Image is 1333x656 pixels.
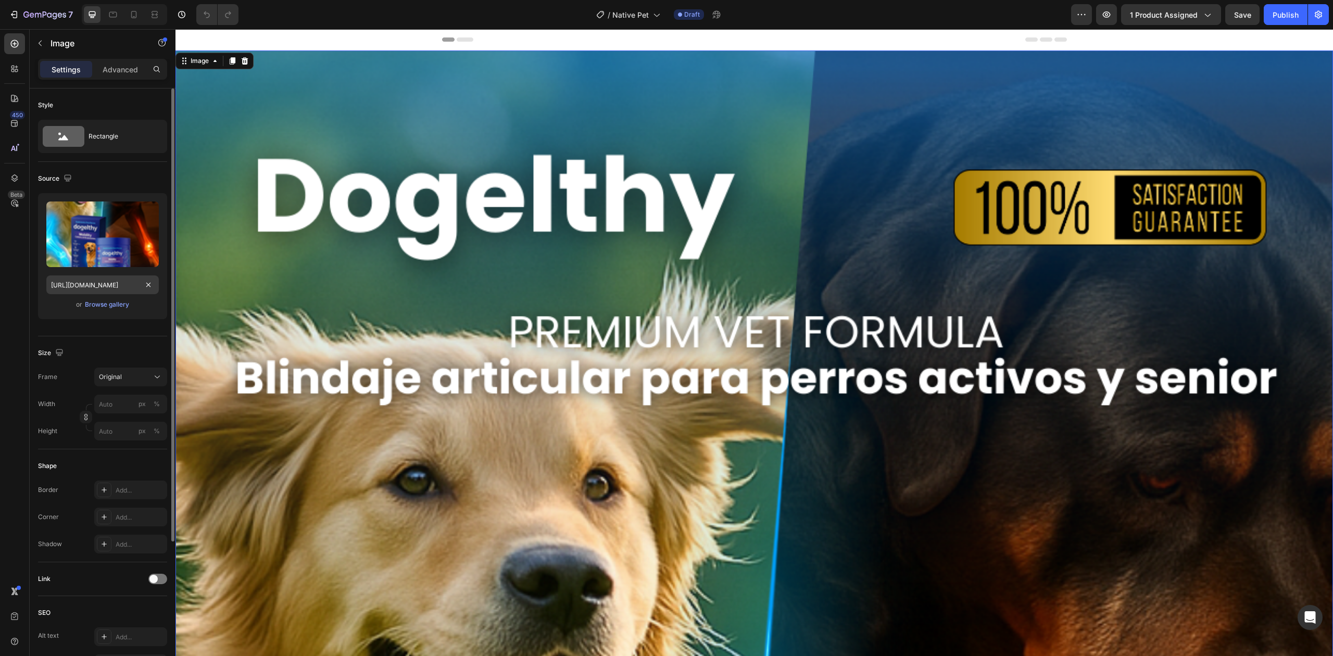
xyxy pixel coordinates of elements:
[612,9,649,20] span: Native Pet
[38,539,62,549] div: Shadow
[94,368,167,386] button: Original
[136,425,148,437] button: %
[68,8,73,21] p: 7
[51,37,139,49] p: Image
[76,298,82,311] span: or
[1234,10,1251,19] span: Save
[1225,4,1260,25] button: Save
[38,461,57,471] div: Shape
[139,399,146,409] div: px
[46,201,159,267] img: preview-image
[150,425,163,437] button: px
[154,399,160,409] div: %
[684,10,700,19] span: Draft
[154,426,160,436] div: %
[99,372,122,382] span: Original
[38,399,55,409] label: Width
[103,64,138,75] p: Advanced
[1264,4,1307,25] button: Publish
[175,29,1333,656] iframe: Design area
[38,372,57,382] label: Frame
[38,608,51,617] div: SEO
[94,395,167,413] input: px%
[116,513,165,522] div: Add...
[1298,605,1323,630] div: Open Intercom Messenger
[150,398,163,410] button: px
[1130,9,1198,20] span: 1 product assigned
[52,64,81,75] p: Settings
[94,422,167,440] input: px%
[38,512,59,522] div: Corner
[1121,4,1221,25] button: 1 product assigned
[116,633,165,642] div: Add...
[1273,9,1299,20] div: Publish
[196,4,238,25] div: Undo/Redo
[4,4,78,25] button: 7
[84,299,130,310] button: Browse gallery
[38,485,58,495] div: Border
[10,111,25,119] div: 450
[38,346,66,360] div: Size
[38,426,57,436] label: Height
[38,574,51,584] div: Link
[8,191,25,199] div: Beta
[608,9,610,20] span: /
[46,275,159,294] input: https://example.com/image.jpg
[38,172,74,186] div: Source
[116,486,165,495] div: Add...
[38,631,59,640] div: Alt text
[116,540,165,549] div: Add...
[89,124,152,148] div: Rectangle
[85,300,129,309] div: Browse gallery
[38,100,53,110] div: Style
[139,426,146,436] div: px
[136,398,148,410] button: %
